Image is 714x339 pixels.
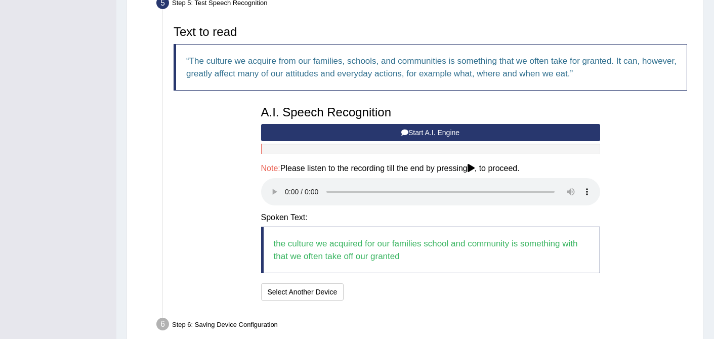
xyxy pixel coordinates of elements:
[186,56,677,78] q: The culture we acquire from our families, schools, and communities is something that we often tak...
[152,315,699,337] div: Step 6: Saving Device Configuration
[261,283,344,301] button: Select Another Device
[261,213,600,222] h4: Spoken Text:
[261,164,600,173] h4: Please listen to the recording till the end by pressing , to proceed.
[174,25,687,38] h3: Text to read
[261,106,600,119] h3: A.I. Speech Recognition
[261,227,600,273] blockquote: the culture we acquired for our families school and community is something with that we often tak...
[261,124,600,141] button: Start A.I. Engine
[261,164,280,173] span: Note:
